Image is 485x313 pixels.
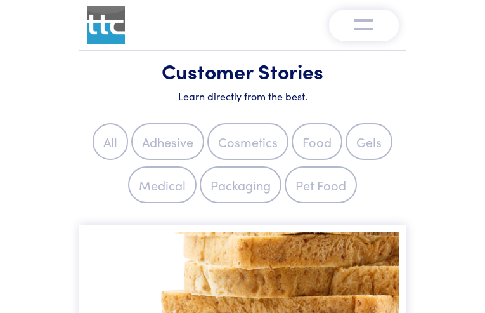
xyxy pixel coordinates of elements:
label: Cosmetics [207,123,288,160]
label: Gels [346,123,392,160]
img: ttc_logo_1x1_v1.0.png [87,6,125,44]
label: Medical [128,166,197,203]
button: Toggle navigation [329,10,399,41]
label: Food [292,123,342,160]
label: All [93,123,128,160]
h6: Learn directly from the best. [87,89,399,103]
h1: Customer Stories [87,58,399,84]
label: Adhesive [131,123,204,160]
label: Pet Food [285,166,357,203]
label: Packaging [200,166,281,203]
img: menu-v1.0.png [354,16,373,31]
